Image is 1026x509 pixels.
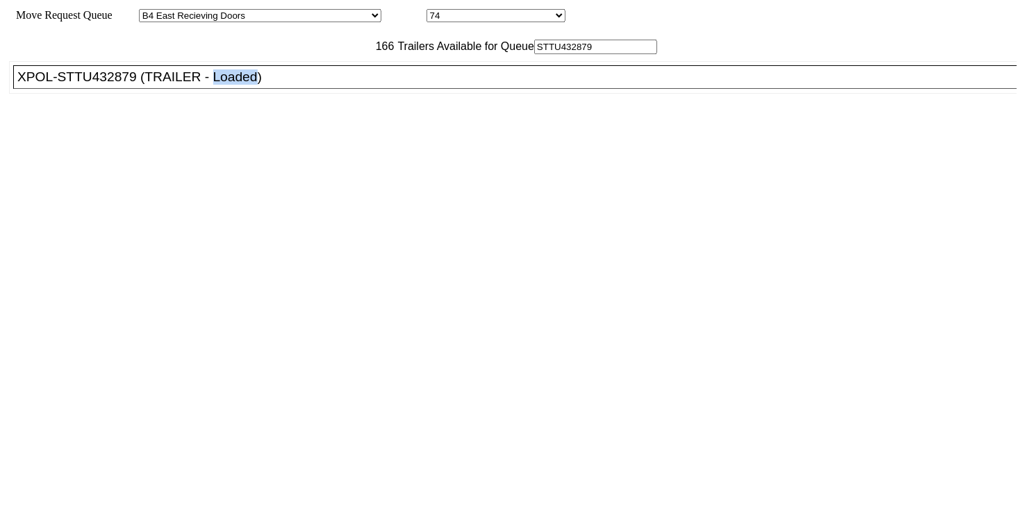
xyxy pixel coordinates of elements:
span: Trailers Available for Queue [395,40,535,52]
span: 166 [369,40,395,52]
input: Filter Available Trailers [534,40,657,54]
span: Move Request Queue [9,9,113,21]
span: Location [384,9,424,21]
div: XPOL-STTU432879 (TRAILER - Loaded) [17,69,1025,85]
span: Area [115,9,136,21]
